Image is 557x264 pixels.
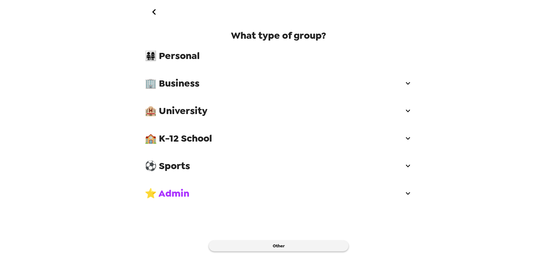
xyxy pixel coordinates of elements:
div: 👨‍👩‍👧‍👧 Personal [139,45,418,67]
button: Other [209,240,348,251]
div: ⭐ Admin [139,183,418,204]
div: 🏨 University [139,100,418,122]
span: ⚽ Sports [145,159,404,172]
div: ⚽ Sports [139,155,418,177]
span: 🏫 K-12 School [145,132,404,145]
span: 👨‍👩‍👧‍👧 Personal [145,49,412,62]
span: ⭐ Admin [145,187,189,200]
span: 🏨 University [145,104,404,117]
div: 🏫 K-12 School [139,127,418,149]
span: 🏢 Business [145,77,404,90]
span: What type of group? [231,29,326,42]
div: 🏢 Business [139,72,418,94]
